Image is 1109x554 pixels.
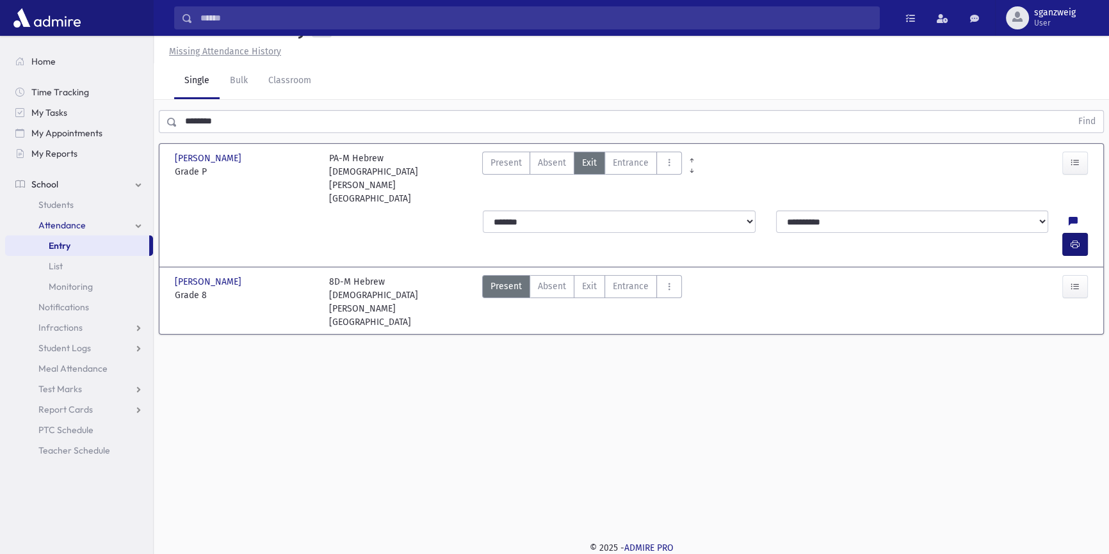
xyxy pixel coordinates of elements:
[5,399,153,420] a: Report Cards
[38,363,108,374] span: Meal Attendance
[38,404,93,415] span: Report Cards
[169,46,281,57] u: Missing Attendance History
[5,440,153,461] a: Teacher Schedule
[38,199,74,210] span: Students
[5,123,153,143] a: My Appointments
[482,152,682,205] div: AttTypes
[38,322,83,333] span: Infractions
[49,240,70,251] span: Entry
[5,420,153,440] a: PTC Schedule
[38,219,86,231] span: Attendance
[31,56,56,67] span: Home
[1034,8,1076,18] span: sganzweig
[220,63,258,99] a: Bulk
[5,256,153,276] a: List
[5,82,153,102] a: Time Tracking
[613,280,649,293] span: Entrance
[31,127,102,139] span: My Appointments
[482,275,682,329] div: AttTypes
[175,152,244,165] span: [PERSON_NAME]
[38,383,82,395] span: Test Marks
[5,143,153,164] a: My Reports
[5,174,153,194] a: School
[5,276,153,297] a: Monitoring
[5,358,153,379] a: Meal Attendance
[5,379,153,399] a: Test Marks
[329,152,471,205] div: PA-M Hebrew [DEMOGRAPHIC_DATA][PERSON_NAME][GEOGRAPHIC_DATA]
[38,301,89,313] span: Notifications
[5,51,153,72] a: Home
[164,46,281,57] a: Missing Attendance History
[174,63,220,99] a: Single
[5,235,149,256] a: Entry
[5,317,153,338] a: Infractions
[175,289,316,302] span: Grade 8
[49,281,93,292] span: Monitoring
[38,445,110,456] span: Teacher Schedule
[193,6,879,29] input: Search
[175,275,244,289] span: [PERSON_NAME]
[582,280,597,293] span: Exit
[613,156,649,170] span: Entrance
[5,194,153,215] a: Students
[5,297,153,317] a: Notifications
[5,102,153,123] a: My Tasks
[31,107,67,118] span: My Tasks
[582,156,597,170] span: Exit
[31,148,77,159] span: My Reports
[258,63,321,99] a: Classroom
[10,5,84,31] img: AdmirePro
[31,86,89,98] span: Time Tracking
[5,215,153,235] a: Attendance
[1034,18,1076,28] span: User
[329,275,471,329] div: 8D-M Hebrew [DEMOGRAPHIC_DATA][PERSON_NAME][GEOGRAPHIC_DATA]
[1071,111,1103,132] button: Find
[538,280,566,293] span: Absent
[49,260,63,272] span: List
[5,338,153,358] a: Student Logs
[490,280,522,293] span: Present
[175,165,316,178] span: Grade P
[31,178,58,190] span: School
[38,424,93,436] span: PTC Schedule
[538,156,566,170] span: Absent
[38,342,91,354] span: Student Logs
[490,156,522,170] span: Present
